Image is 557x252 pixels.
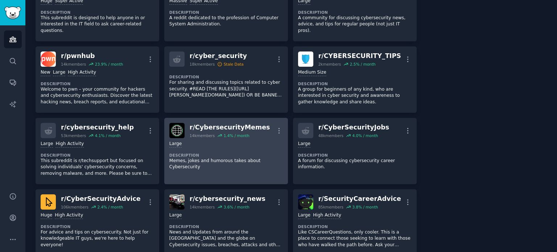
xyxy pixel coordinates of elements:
[41,69,50,76] div: New
[41,10,154,15] dt: Description
[95,62,123,67] div: 23.9 % / month
[169,224,283,229] dt: Description
[298,141,310,148] div: Large
[61,133,86,138] div: 53k members
[169,194,185,210] img: cybersecurity_news
[41,51,56,67] img: pwnhub
[41,153,154,158] dt: Description
[61,194,141,203] div: r/ CyberSecurityAdvice
[55,141,84,148] div: High Activity
[169,153,283,158] dt: Description
[97,205,123,210] div: 2.4 % / month
[61,51,123,61] div: r/ pwnhub
[318,62,341,67] div: 2k members
[41,81,154,86] dt: Description
[164,46,288,113] a: r/cyber_security18kmembersStale DataDescriptionFor sharing and discussing topics related to cyber...
[61,205,88,210] div: 106k members
[36,46,159,113] a: pwnhubr/pwnhub14kmembers23.9% / monthNewLargeHigh ActivityDescriptionWelcome to pwn – your commun...
[298,86,412,106] p: A group for beginners of any kind, who are interested in cyber security and awareness to gather k...
[41,141,53,148] div: Large
[169,123,185,138] img: CybersecurityMemes
[41,15,154,34] p: This subreddit is designed to help anyone in or interested in the IT field to ask career-related ...
[318,194,401,203] div: r/ SecurityCareerAdvice
[352,205,378,210] div: 3.8 % / month
[169,158,283,170] p: Memes, jokes and humorous takes about Cybersecurity
[298,158,412,170] p: A forum for discussing cybersecurity career information.
[298,15,412,34] p: A community for discussing cybersecurity news, advice, and tips for regular people (not just IT p...
[298,69,326,76] div: Medium Size
[41,224,154,229] dt: Description
[298,81,412,86] dt: Description
[190,133,215,138] div: 14k members
[350,62,376,67] div: 2.5 % / month
[36,118,159,184] a: r/cybersecurity_help53kmembers4.1% / monthLargeHigh ActivityDescriptionThis subreddit is r/techsu...
[169,229,283,248] p: News and Updates from around the [GEOGRAPHIC_DATA] and the globe on Cybersecurity issues, breache...
[224,133,249,138] div: 1.4 % / month
[95,133,121,138] div: 4.1 % / month
[41,229,154,248] p: For advice and tips on cybersecurity. Not just for knowledgeable IT guys, we're here to help ever...
[53,69,65,76] div: Large
[298,224,412,229] dt: Description
[169,10,283,15] dt: Description
[169,212,182,219] div: Large
[298,10,412,15] dt: Description
[224,205,249,210] div: 3.6 % / month
[293,46,417,113] a: CYBERSECURITY_TIPSr/CYBERSECURITY_TIPS2kmembers2.5% / monthMedium SizeDescriptionA group for begi...
[169,15,283,28] p: A reddit dedicated to the profession of Computer System Administration.
[68,69,96,76] div: High Activity
[318,51,401,61] div: r/ CYBERSECURITY_TIPS
[61,123,134,132] div: r/ cybersecurity_help
[190,51,247,61] div: r/ cyber_security
[298,194,313,210] img: SecurityCareerAdvice
[41,158,154,177] p: This subreddit is r/techsupport but focused on solving individuals' cybersecurity concerns, remov...
[298,51,313,67] img: CYBERSECURITY_TIPS
[224,62,244,67] div: Stale Data
[318,205,343,210] div: 85k members
[298,229,412,248] p: Like CSCareerQuestions, only cooler. This is a place to connect those seeking to learn with those...
[313,212,341,219] div: High Activity
[190,194,265,203] div: r/ cybersecurity_news
[169,79,283,99] p: For sharing and discussing topics related to cyber security. #READ [THE RULES]([URL][PERSON_NAME]...
[169,141,182,148] div: Large
[190,62,215,67] div: 18k members
[41,194,56,210] img: CyberSecurityAdvice
[298,212,310,219] div: Large
[41,86,154,106] p: Welcome to pwn – your community for hackers and cybersecurity enthusiasts. Discover the latest ha...
[61,62,86,67] div: 14k members
[164,118,288,184] a: CybersecurityMemesr/CybersecurityMemes14kmembers1.4% / monthLargeDescriptionMemes, jokes and humo...
[55,212,83,219] div: High Activity
[318,133,343,138] div: 48k members
[352,133,378,138] div: 4.0 % / month
[190,205,215,210] div: 14k members
[169,74,283,79] dt: Description
[298,153,412,158] dt: Description
[190,123,270,132] div: r/ CybersecurityMemes
[41,212,52,219] div: Huge
[318,123,389,132] div: r/ CyberSecurityJobs
[4,7,21,19] img: GummySearch logo
[293,118,417,184] a: r/CyberSecurityJobs48kmembers4.0% / monthLargeDescriptionA forum for discussing cybersecurity car...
